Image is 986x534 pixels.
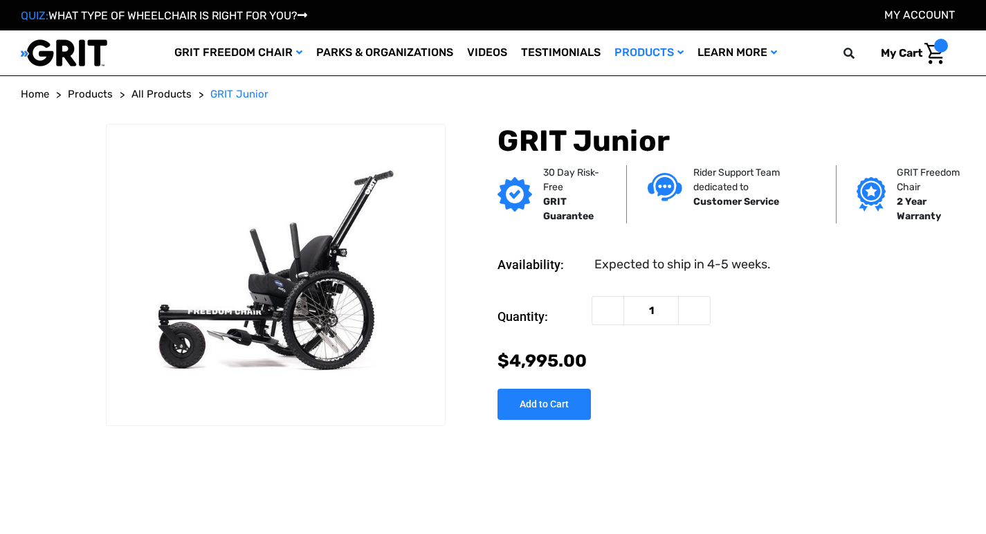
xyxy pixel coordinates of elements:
[21,88,49,100] span: Home
[924,43,944,64] img: Cart
[691,30,784,75] a: Learn More
[497,177,532,212] img: GRIT Guarantee
[497,351,587,371] span: $4,995.00
[857,177,885,212] img: Grit freedom
[210,86,268,102] a: GRIT Junior
[594,255,771,274] dd: Expected to ship in 4-5 weeks.
[21,9,307,22] a: QUIZ:WHAT TYPE OF WHEELCHAIR IS RIGHT FOR YOU?
[21,86,965,102] nav: Breadcrumb
[497,389,591,420] input: Add to Cart
[543,165,605,194] p: 30 Day Risk-Free
[21,9,48,22] span: QUIZ:
[881,46,922,59] span: My Cart
[68,88,113,100] span: Products
[497,296,585,338] label: Quantity:
[693,165,815,194] p: Rider Support Team dedicated to
[897,196,941,222] strong: 2 Year Warranty
[497,124,965,158] h1: GRIT Junior
[107,162,445,388] img: GRIT Junior: GRIT Freedom Chair all terrain wheelchair engineered specifically for kids
[460,30,514,75] a: Videos
[693,196,779,208] strong: Customer Service
[543,196,594,222] strong: GRIT Guarantee
[68,86,113,102] a: Products
[648,173,682,201] img: Customer service
[897,165,970,194] p: GRIT Freedom Chair
[131,88,192,100] span: All Products
[884,8,955,21] a: Account
[309,30,460,75] a: Parks & Organizations
[870,39,948,68] a: Cart with 0 items
[608,30,691,75] a: Products
[514,30,608,75] a: Testimonials
[210,88,268,100] span: GRIT Junior
[497,255,585,274] dt: Availability:
[21,39,107,67] img: GRIT All-Terrain Wheelchair and Mobility Equipment
[850,39,870,68] input: Search
[131,86,192,102] a: All Products
[21,86,49,102] a: Home
[167,30,309,75] a: GRIT Freedom Chair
